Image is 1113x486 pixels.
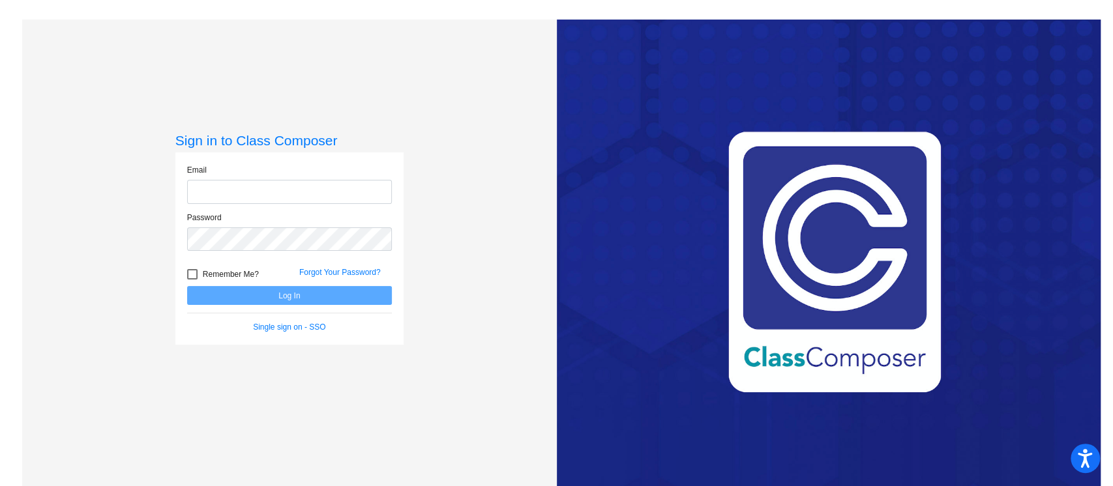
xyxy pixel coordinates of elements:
[203,266,259,282] span: Remember Me?
[187,286,392,305] button: Log In
[187,212,222,223] label: Password
[187,164,207,176] label: Email
[299,268,381,277] a: Forgot Your Password?
[253,322,325,332] a: Single sign on - SSO
[175,132,404,149] h3: Sign in to Class Composer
